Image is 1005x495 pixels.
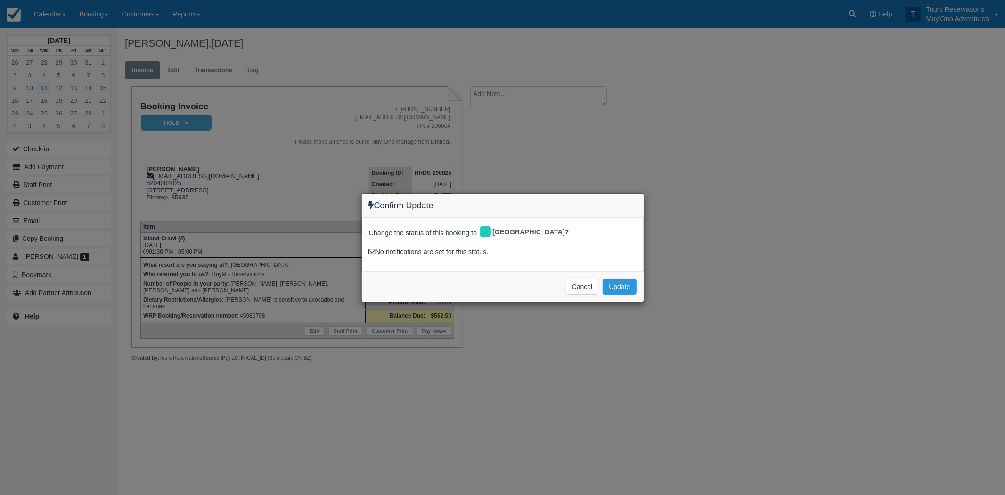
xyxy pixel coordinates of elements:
[369,247,637,257] div: No notifications are set for this status.
[369,228,477,240] span: Change the status of this booking to
[566,279,599,295] button: Cancel
[603,279,636,295] button: Update
[479,225,576,240] div: [GEOGRAPHIC_DATA]?
[369,201,637,211] h4: Confirm Update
